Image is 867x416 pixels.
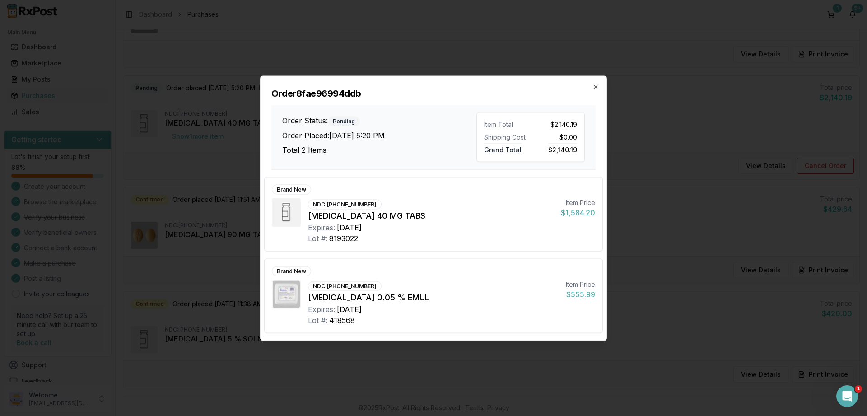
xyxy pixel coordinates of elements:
div: $1,584.20 [561,207,595,218]
div: NDC: [PHONE_NUMBER] [308,199,382,209]
div: Lot #: [308,233,327,243]
span: $2,140.19 [548,143,577,153]
div: Pending [328,117,360,126]
div: [DATE] [337,222,362,233]
div: 418568 [329,314,355,325]
h3: Total 2 Items [282,145,476,155]
div: Expires: [308,222,335,233]
div: Brand New [272,184,311,194]
div: [MEDICAL_DATA] 40 MG TABS [308,209,554,222]
div: $0.00 [534,132,577,141]
h3: Order Placed: [DATE] 5:20 PM [282,130,476,141]
div: Item Price [561,198,595,207]
div: Expires: [308,304,335,314]
div: [MEDICAL_DATA] 0.05 % EMUL [308,291,559,304]
div: [DATE] [337,304,362,314]
img: Lipitor 40 MG TABS [273,199,300,226]
h2: Order 8fae96994ddb [271,87,596,99]
h3: Order Status: [282,115,476,126]
div: Shipping Cost [484,132,527,141]
div: NDC: [PHONE_NUMBER] [308,281,382,291]
span: Grand Total [484,143,522,153]
div: Lot #: [308,314,327,325]
img: Restasis 0.05 % EMUL [273,280,300,308]
span: $2,140.19 [550,120,577,129]
div: Item Total [484,120,527,129]
span: 1 [855,385,862,393]
div: Item Price [566,280,595,289]
div: Brand New [272,266,311,276]
iframe: Intercom live chat [836,385,858,407]
div: $555.99 [566,289,595,299]
div: 8193022 [329,233,358,243]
